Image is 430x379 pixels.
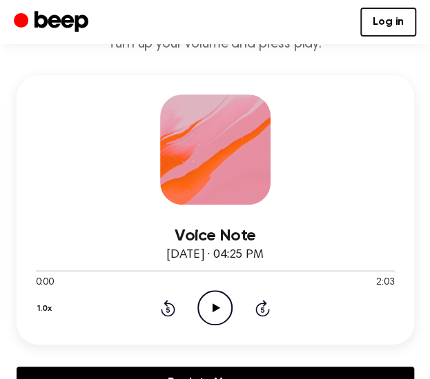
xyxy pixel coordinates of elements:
[14,9,92,36] a: Beep
[36,276,54,290] span: 0:00
[360,8,416,37] a: Log in
[166,249,263,261] span: [DATE] · 04:25 PM
[11,36,419,53] p: Turn up your volume and press play.
[36,297,57,320] button: 1.0x
[36,227,395,245] h3: Voice Note
[376,276,394,290] span: 2:03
